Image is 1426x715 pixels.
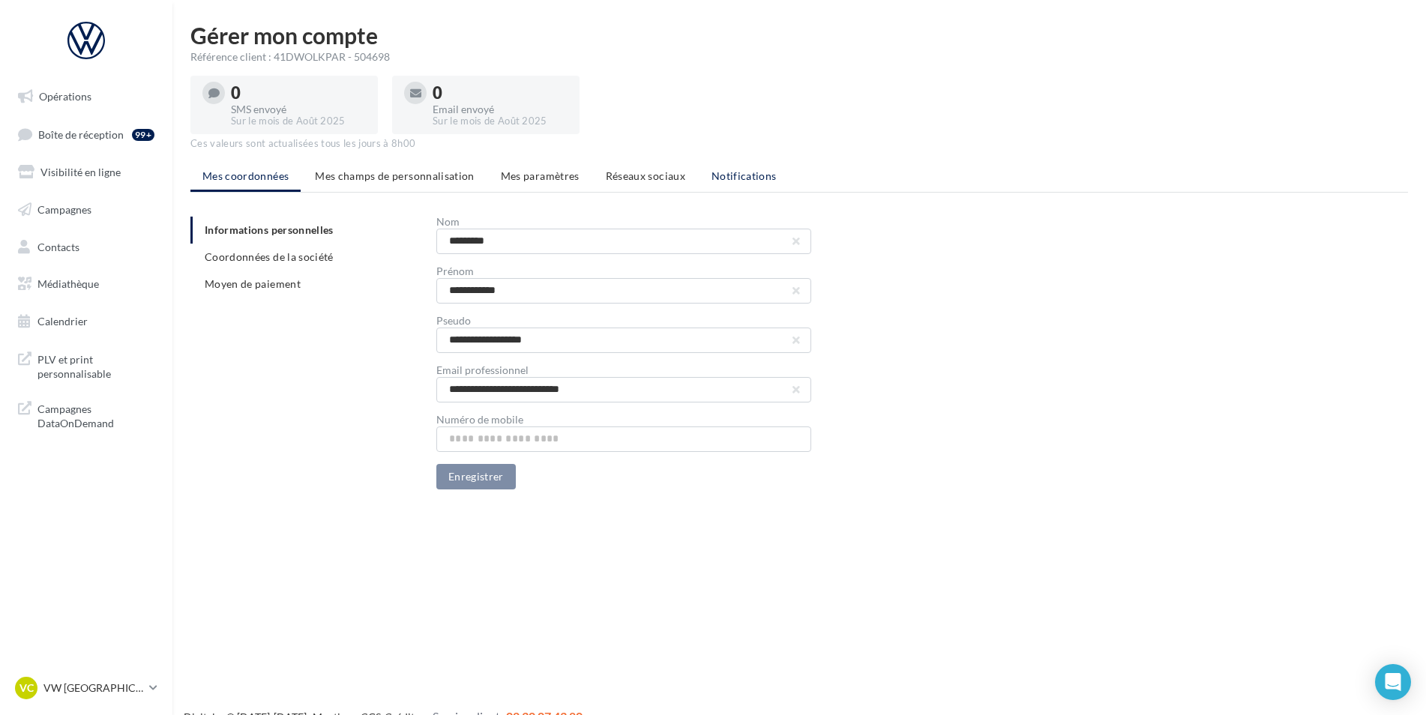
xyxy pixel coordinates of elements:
[9,118,163,151] a: Boîte de réception99+
[436,414,811,425] div: Numéro de mobile
[436,266,811,277] div: Prénom
[9,194,163,226] a: Campagnes
[190,49,1408,64] div: Référence client : 41DWOLKPAR - 504698
[9,268,163,300] a: Médiathèque
[12,674,160,702] a: VC VW [GEOGRAPHIC_DATA]
[37,315,88,328] span: Calendrier
[436,316,811,326] div: Pseudo
[231,115,366,128] div: Sur le mois de Août 2025
[436,217,811,227] div: Nom
[190,24,1408,46] h1: Gérer mon compte
[9,343,163,387] a: PLV et print personnalisable
[39,90,91,103] span: Opérations
[9,393,163,437] a: Campagnes DataOnDemand
[190,137,1408,151] div: Ces valeurs sont actualisées tous les jours à 8h00
[9,306,163,337] a: Calendrier
[231,104,366,115] div: SMS envoyé
[205,250,334,263] span: Coordonnées de la société
[37,203,91,216] span: Campagnes
[1375,664,1411,700] div: Open Intercom Messenger
[315,169,475,182] span: Mes champs de personnalisation
[433,104,568,115] div: Email envoyé
[37,277,99,290] span: Médiathèque
[9,81,163,112] a: Opérations
[43,681,143,696] p: VW [GEOGRAPHIC_DATA]
[501,169,580,182] span: Mes paramètres
[606,169,685,182] span: Réseaux sociaux
[9,232,163,263] a: Contacts
[433,85,568,101] div: 0
[712,169,777,182] span: Notifications
[436,365,811,375] div: Email professionnel
[37,349,154,381] span: PLV et print personnalisable
[205,277,301,290] span: Moyen de paiement
[132,129,154,141] div: 99+
[40,166,121,178] span: Visibilité en ligne
[9,157,163,188] a: Visibilité en ligne
[37,240,79,253] span: Contacts
[433,115,568,128] div: Sur le mois de Août 2025
[37,399,154,431] span: Campagnes DataOnDemand
[38,127,124,140] span: Boîte de réception
[19,681,34,696] span: VC
[436,464,516,489] button: Enregistrer
[231,85,366,101] div: 0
